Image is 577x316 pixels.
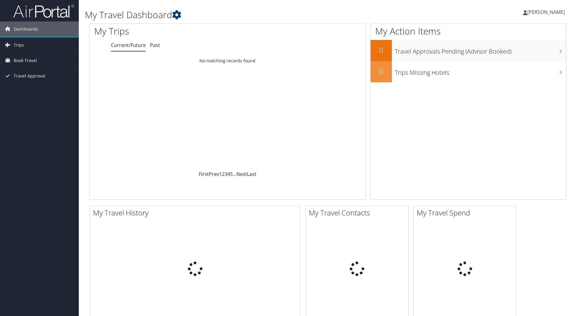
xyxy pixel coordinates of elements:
[527,9,565,15] span: [PERSON_NAME]
[222,171,225,177] a: 2
[94,25,246,38] h1: My Trips
[247,171,256,177] a: Last
[90,55,365,66] td: No matching records found
[395,44,566,56] h3: Travel Approvals Pending (Advisor Booked)
[225,171,227,177] a: 3
[199,171,209,177] a: First
[371,61,566,82] a: 0Trips Missing Hotels
[371,66,392,76] h2: 0
[14,68,45,84] span: Travel Approval
[111,42,146,48] a: Current/Future
[230,171,233,177] a: 5
[227,171,230,177] a: 4
[14,21,38,37] span: Dashboards
[14,38,24,53] span: Trips
[417,208,516,218] h2: My Travel Spend
[233,171,236,177] span: …
[85,8,409,21] h1: My Travel Dashboard
[219,171,222,177] a: 1
[371,25,566,38] h1: My Action Items
[93,208,300,218] h2: My Travel History
[14,53,37,68] span: Book Travel
[371,40,566,61] a: 0Travel Approvals Pending (Advisor Booked)
[150,42,160,48] a: Past
[371,45,392,55] h2: 0
[395,65,566,77] h3: Trips Missing Hotels
[523,3,571,21] a: [PERSON_NAME]
[209,171,219,177] a: Prev
[236,171,247,177] a: Next
[13,4,74,18] img: airportal-logo.png
[309,208,408,218] h2: My Travel Contacts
